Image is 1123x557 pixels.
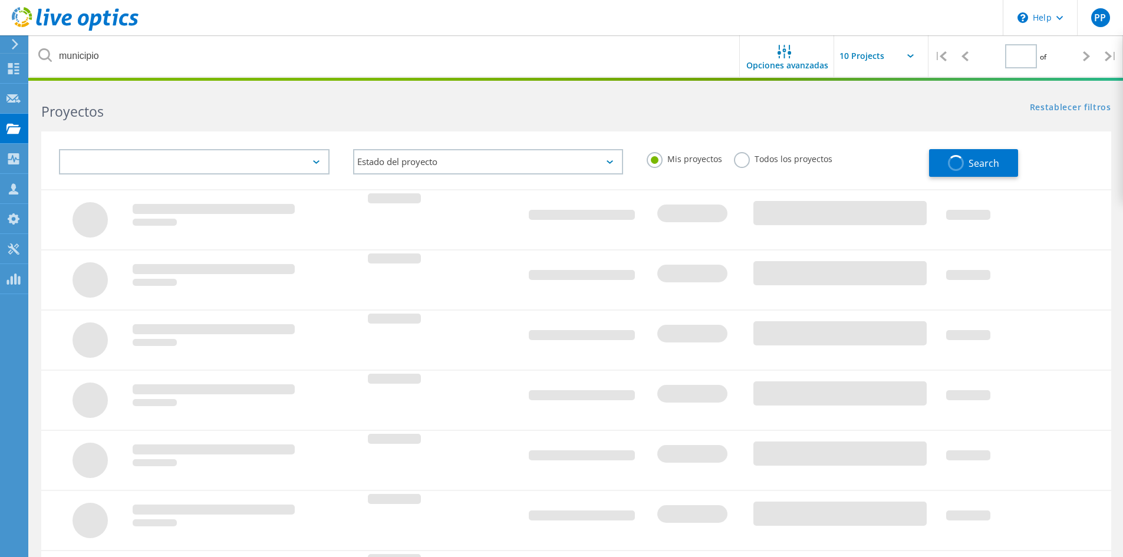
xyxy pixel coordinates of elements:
[734,152,832,163] label: Todos los proyectos
[41,102,104,121] b: Proyectos
[353,149,624,174] div: Estado del proyecto
[1099,35,1123,77] div: |
[647,152,722,163] label: Mis proyectos
[1040,52,1046,62] span: of
[1017,12,1028,23] svg: \n
[746,61,828,70] span: Opciones avanzadas
[1094,13,1106,22] span: PP
[928,35,953,77] div: |
[1030,103,1111,113] a: Restablecer filtros
[969,157,999,170] span: Search
[929,149,1018,177] button: Search
[12,25,139,33] a: Live Optics Dashboard
[29,35,740,77] input: Buscar proyectos por nombre, propietario, ID, empresa, etc.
